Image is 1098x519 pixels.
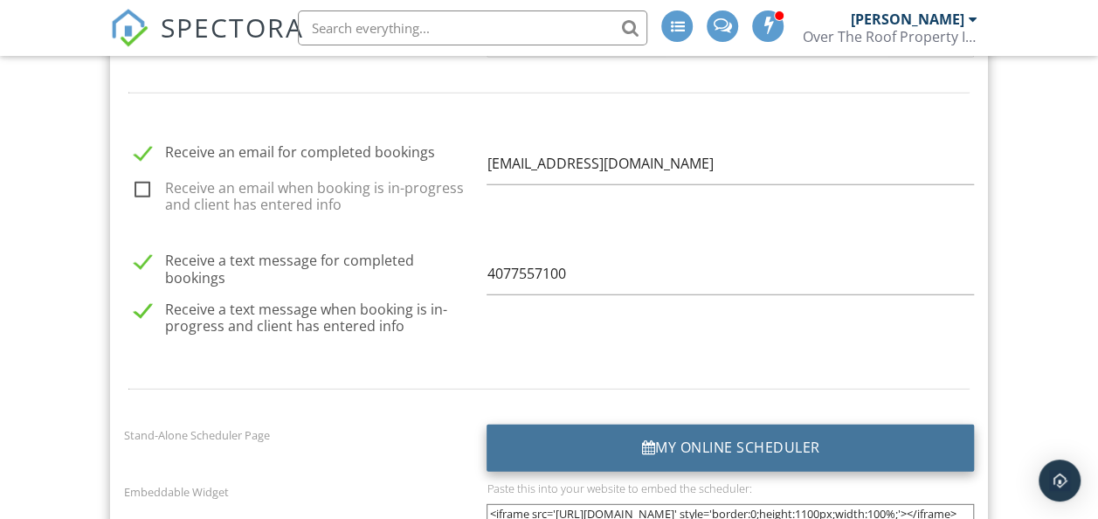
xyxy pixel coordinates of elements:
a: SPECTORA [110,24,304,60]
input: Enter email address [487,142,974,185]
input: Enter phone number [487,253,974,295]
label: Receive an email when booking is in-progress and client has entered info [135,180,477,202]
input: Search everything... [298,10,647,45]
label: Embeddable Widget [124,484,229,500]
div: Over The Roof Property Inspections [802,28,977,45]
label: Receive a text message for completed bookings [135,253,477,274]
div: Paste this into your website to embed the scheduler: [487,481,974,495]
img: The Best Home Inspection Software - Spectora [110,9,148,47]
label: Receive an email for completed bookings [135,144,477,166]
label: Stand-Alone Scheduler Page [124,427,270,443]
div: [PERSON_NAME] [850,10,963,28]
div: Open Intercom Messenger [1039,460,1081,502]
label: Receive a text message when booking is in-progress and client has entered info [135,301,477,323]
a: My Online Scheduler [487,425,974,472]
span: SPECTORA [161,9,304,45]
